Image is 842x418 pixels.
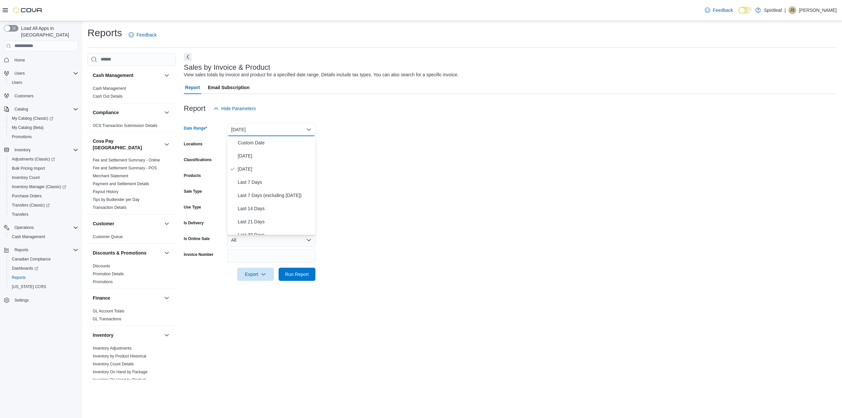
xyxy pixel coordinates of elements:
[9,164,78,172] span: Bulk Pricing Import
[12,157,55,162] span: Adjustments (Classic)
[9,210,78,218] span: Transfers
[12,80,22,85] span: Users
[14,147,31,153] span: Inventory
[93,220,114,227] h3: Customer
[12,105,78,113] span: Catalog
[12,284,46,289] span: [US_STATE] CCRS
[227,234,315,247] button: All
[238,165,313,173] span: [DATE]
[9,183,78,191] span: Inventory Manager (Classic)
[93,250,161,256] button: Discounts & Promotions
[184,71,459,78] div: View sales totals by invoice and product for a specified date range. Details include tax types. Y...
[9,183,69,191] a: Inventory Manager (Classic)
[93,173,128,179] span: Merchant Statement
[126,28,159,41] a: Feedback
[93,109,119,116] h3: Compliance
[93,220,161,227] button: Customer
[227,123,315,136] button: [DATE]
[7,132,81,141] button: Promotions
[9,201,78,209] span: Transfers (Classic)
[1,245,81,255] button: Reports
[163,249,171,257] button: Discounts & Promotions
[241,268,270,281] span: Export
[238,139,313,147] span: Custom Date
[12,92,36,100] a: Customers
[7,155,81,164] a: Adjustments (Classic)
[163,331,171,339] button: Inventory
[93,346,132,351] span: Inventory Adjustments
[93,189,118,194] span: Payout History
[738,7,752,14] input: Dark Mode
[12,92,78,100] span: Customers
[93,280,113,284] a: Promotions
[93,158,160,162] a: Fee and Settlement Summary - Online
[9,174,42,182] a: Inventory Count
[9,274,28,282] a: Reports
[12,146,78,154] span: Inventory
[7,182,81,191] a: Inventory Manager (Classic)
[9,155,78,163] span: Adjustments (Classic)
[4,53,78,322] nav: Complex example
[1,223,81,232] button: Operations
[12,212,28,217] span: Transfers
[12,69,27,77] button: Users
[12,184,66,189] span: Inventory Manager (Classic)
[238,205,313,212] span: Last 14 Days
[9,114,78,122] span: My Catalog (Classic)
[12,56,28,64] a: Home
[12,234,45,239] span: Cash Management
[1,145,81,155] button: Inventory
[184,236,210,241] label: Is Online Sale
[12,224,78,232] span: Operations
[93,197,139,202] a: Tips by Budtender per Day
[12,175,40,180] span: Inventory Count
[93,181,149,186] span: Payment and Settlement Details
[185,81,200,94] span: Report
[93,72,134,79] h3: Cash Management
[238,231,313,239] span: Last 30 Days
[12,246,78,254] span: Reports
[14,247,28,253] span: Reports
[12,246,31,254] button: Reports
[12,203,50,208] span: Transfers (Classic)
[184,189,202,194] label: Sale Type
[14,107,28,112] span: Catalog
[7,264,81,273] a: Dashboards
[9,233,78,241] span: Cash Management
[7,173,81,182] button: Inventory Count
[93,264,110,268] a: Discounts
[12,134,32,139] span: Promotions
[12,193,42,199] span: Purchase Orders
[1,69,81,78] button: Users
[7,282,81,291] button: [US_STATE] CCRS
[9,264,41,272] a: Dashboards
[9,114,56,122] a: My Catalog (Classic)
[9,133,78,141] span: Promotions
[9,192,78,200] span: Purchase Orders
[788,6,796,14] div: Jeff S
[87,85,176,103] div: Cash Management
[87,26,122,39] h1: Reports
[764,6,782,14] p: Spiritleaf
[1,91,81,101] button: Customers
[184,157,212,162] label: Classifications
[93,295,110,301] h3: Finance
[93,317,121,321] a: GL Transactions
[163,140,171,148] button: Cova Pay [GEOGRAPHIC_DATA]
[93,86,126,91] span: Cash Management
[7,210,81,219] button: Transfers
[9,124,78,132] span: My Catalog (Beta)
[7,232,81,241] button: Cash Management
[93,332,161,338] button: Inventory
[238,191,313,199] span: Last 7 Days (excluding [DATE])
[93,279,113,284] span: Promotions
[93,370,148,374] a: Inventory On Hand by Package
[12,146,33,154] button: Inventory
[87,122,176,132] div: Compliance
[9,124,46,132] a: My Catalog (Beta)
[9,233,48,241] a: Cash Management
[93,205,126,210] a: Transaction Details
[208,81,250,94] span: Email Subscription
[184,173,201,178] label: Products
